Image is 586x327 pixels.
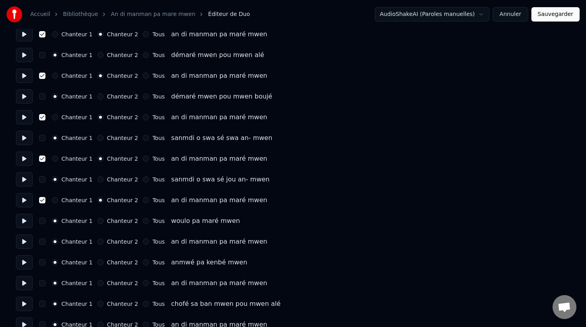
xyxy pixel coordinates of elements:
[171,216,240,226] div: woulo pa maré mwen
[208,10,250,18] span: Éditeur de Duo
[152,280,165,286] label: Tous
[171,154,267,163] div: an di manman pa maré mwen
[6,6,22,22] img: youka
[107,260,138,265] label: Chanteur 2
[61,301,92,307] label: Chanteur 1
[152,94,165,99] label: Tous
[61,156,92,162] label: Chanteur 1
[171,50,264,60] div: démaré mwen pou mwen alé
[152,73,165,79] label: Tous
[61,239,92,244] label: Chanteur 1
[553,295,576,319] a: Ouvrir le chat
[61,73,92,79] label: Chanteur 1
[107,280,138,286] label: Chanteur 2
[171,278,267,288] div: an di manman pa maré mwen
[171,237,267,246] div: an di manman pa maré mwen
[107,73,138,79] label: Chanteur 2
[171,71,267,81] div: an di manman pa maré mwen
[152,301,165,307] label: Tous
[61,177,92,182] label: Chanteur 1
[531,7,580,22] button: Sauvegarder
[152,177,165,182] label: Tous
[107,114,138,120] label: Chanteur 2
[107,32,138,37] label: Chanteur 2
[111,10,195,18] a: An di manman pa mare mwen
[107,135,138,141] label: Chanteur 2
[30,10,250,18] nav: breadcrumb
[61,52,92,58] label: Chanteur 1
[61,94,92,99] label: Chanteur 1
[171,258,247,267] div: anmwé pa kenbé mwen
[61,32,92,37] label: Chanteur 1
[30,10,50,18] a: Accueil
[61,280,92,286] label: Chanteur 1
[61,260,92,265] label: Chanteur 1
[61,135,92,141] label: Chanteur 1
[107,218,138,224] label: Chanteur 2
[107,52,138,58] label: Chanteur 2
[171,92,272,101] div: démaré mwen pou mwen boujé
[107,177,138,182] label: Chanteur 2
[152,114,165,120] label: Tous
[107,156,138,162] label: Chanteur 2
[171,299,280,309] div: chofé sa ban mwen pou mwen alé
[152,239,165,244] label: Tous
[152,52,165,58] label: Tous
[107,239,138,244] label: Chanteur 2
[61,197,92,203] label: Chanteur 1
[152,135,165,141] label: Tous
[63,10,98,18] a: Bibliothèque
[171,30,267,39] div: an di manman pa maré mwen
[171,195,267,205] div: an di manman pa maré mwen
[107,301,138,307] label: Chanteur 2
[171,175,269,184] div: sanmdi o swa sé jou an- mwen
[152,32,165,37] label: Tous
[171,133,272,143] div: sanmdi o swa sé swa an- mwen
[61,114,92,120] label: Chanteur 1
[107,94,138,99] label: Chanteur 2
[152,197,165,203] label: Tous
[152,260,165,265] label: Tous
[171,112,267,122] div: an di manman pa maré mwen
[107,197,138,203] label: Chanteur 2
[152,156,165,162] label: Tous
[61,218,92,224] label: Chanteur 1
[493,7,528,22] button: Annuler
[152,218,165,224] label: Tous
